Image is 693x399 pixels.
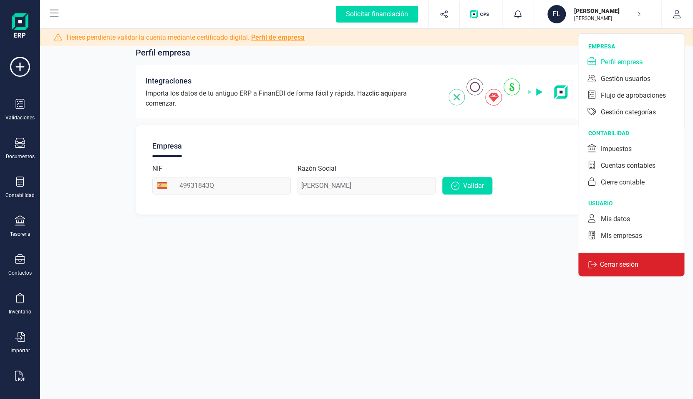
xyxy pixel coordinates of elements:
div: Mis datos [601,214,630,224]
div: Validaciones [5,114,35,121]
div: Inventario [9,308,31,315]
div: FL [547,5,566,23]
span: Integraciones [146,75,192,87]
div: Flujo de aprobaciones [601,91,666,101]
div: Cierre contable [601,177,645,187]
div: Impuestos [601,144,632,154]
div: Contactos [8,270,32,276]
a: Perfil de empresa [251,33,305,41]
span: clic aquí [369,89,393,97]
div: Contabilidad [5,192,35,199]
span: Validar [463,181,484,191]
p: Cerrar sesión [597,260,642,270]
div: Solicitar financiación [336,6,418,23]
div: Gestión categorías [601,107,656,117]
div: Tesorería [10,231,30,237]
img: Logo de OPS [470,10,492,18]
div: empresa [588,42,684,51]
p: [PERSON_NAME] [574,15,641,22]
div: Documentos [6,153,35,160]
button: Logo de OPS [465,1,497,28]
img: Logo Finanedi [12,13,28,40]
p: [PERSON_NAME] [574,7,641,15]
div: Empresa [152,135,182,157]
div: contabilidad [588,129,684,137]
div: Cuentas contables [601,161,655,171]
label: NIF [152,164,162,174]
button: Validar [442,177,492,194]
div: Perfil empresa [601,57,643,67]
button: Solicitar financiación [326,1,428,28]
span: Perfil empresa [136,47,190,58]
div: usuario [588,199,684,207]
div: Importar [10,347,30,354]
span: Tienes pendiente validar la cuenta mediante certificado digital. [66,33,305,43]
img: integrations-img [449,78,573,106]
button: FL[PERSON_NAME][PERSON_NAME] [544,1,651,28]
label: Razón Social [297,164,336,174]
div: Mis empresas [601,231,642,241]
div: Gestión usuarios [601,74,650,84]
span: Importa los datos de tu antiguo ERP a FinanEDI de forma fácil y rápida. Haz para comenzar. [146,88,439,109]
